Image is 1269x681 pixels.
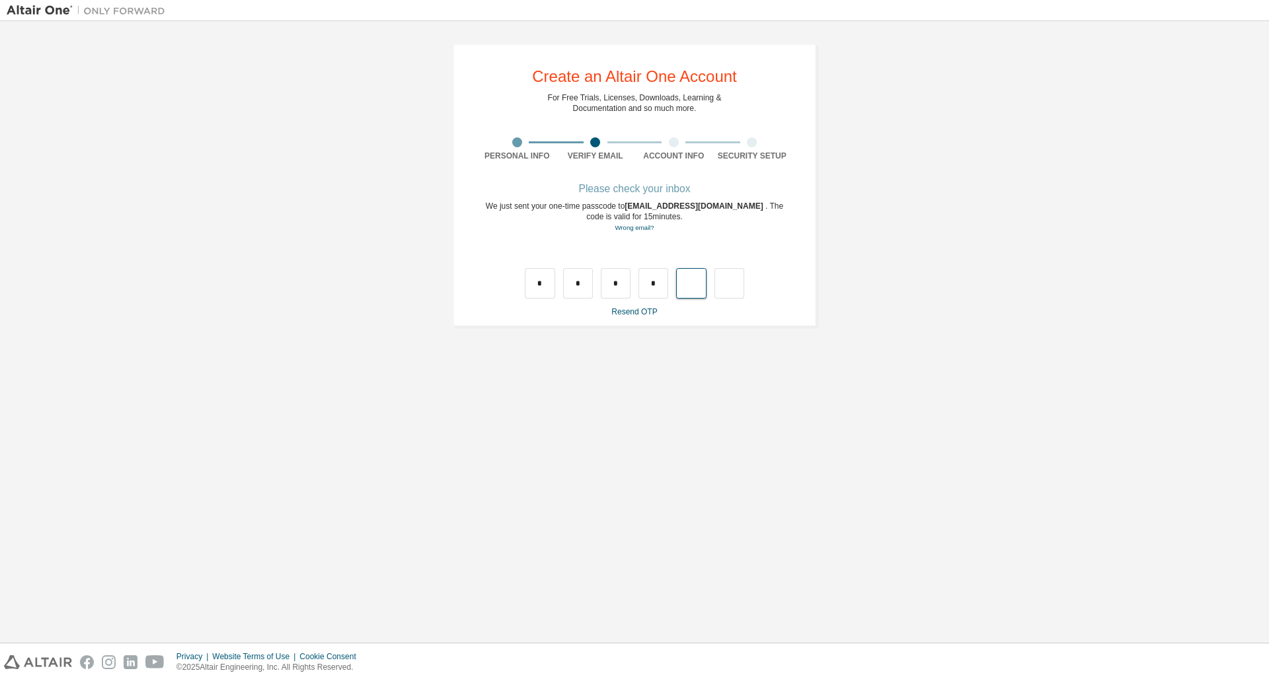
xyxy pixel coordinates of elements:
[7,4,172,17] img: Altair One
[299,651,364,662] div: Cookie Consent
[557,151,635,161] div: Verify Email
[634,151,713,161] div: Account Info
[176,651,212,662] div: Privacy
[478,201,791,233] div: We just sent your one-time passcode to . The code is valid for 15 minutes.
[713,151,792,161] div: Security Setup
[212,651,299,662] div: Website Terms of Use
[124,655,137,669] img: linkedin.svg
[615,224,654,231] a: Go back to the registration form
[176,662,364,673] p: © 2025 Altair Engineering, Inc. All Rights Reserved.
[625,201,765,211] span: [EMAIL_ADDRESS][DOMAIN_NAME]
[80,655,94,669] img: facebook.svg
[548,92,722,114] div: For Free Trials, Licenses, Downloads, Learning & Documentation and so much more.
[145,655,165,669] img: youtube.svg
[102,655,116,669] img: instagram.svg
[478,185,791,193] div: Please check your inbox
[478,151,557,161] div: Personal Info
[611,307,657,316] a: Resend OTP
[532,69,737,85] div: Create an Altair One Account
[4,655,72,669] img: altair_logo.svg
